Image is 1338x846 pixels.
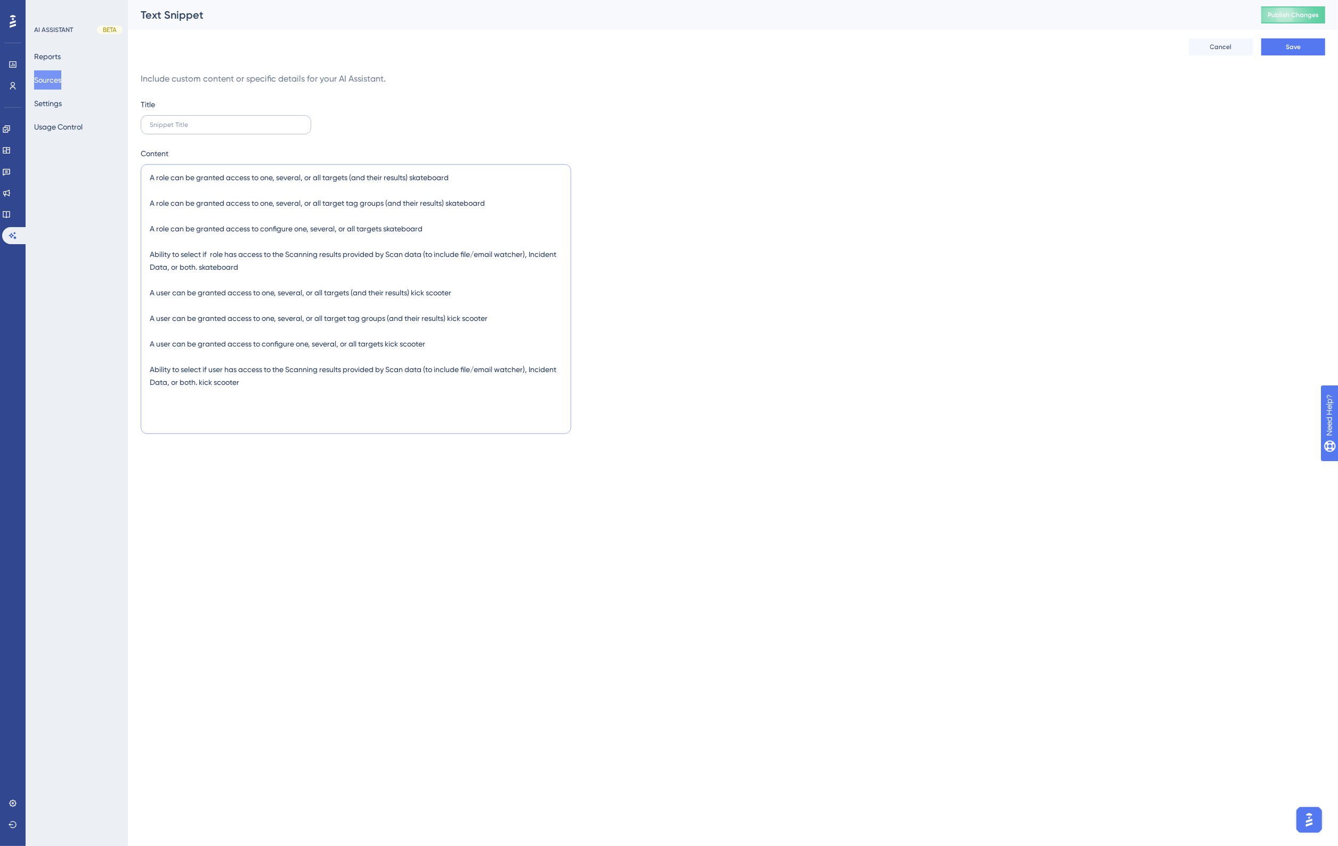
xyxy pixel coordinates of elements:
[25,3,67,15] span: Need Help?
[34,70,61,90] button: Sources
[141,147,1325,160] label: Content
[1210,43,1232,51] span: Cancel
[1189,38,1253,55] button: Cancel
[150,121,302,128] input: Snippet Title
[34,117,83,136] button: Usage Control
[141,164,571,434] textarea: A role can be granted access to one, several, or all targets (and their results) skateboard A rol...
[34,47,61,66] button: Reports
[1268,11,1319,19] span: Publish Changes
[141,7,1235,22] div: Text Snippet
[141,98,155,111] div: Title
[97,26,123,34] div: BETA
[34,94,62,113] button: Settings
[1286,43,1301,51] span: Save
[1293,804,1325,836] iframe: UserGuiding AI Assistant Launcher
[34,26,73,34] div: AI ASSISTANT
[1261,38,1325,55] button: Save
[141,72,1325,85] div: Include custom content or specific details for your AI Assistant.
[1261,6,1325,23] button: Publish Changes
